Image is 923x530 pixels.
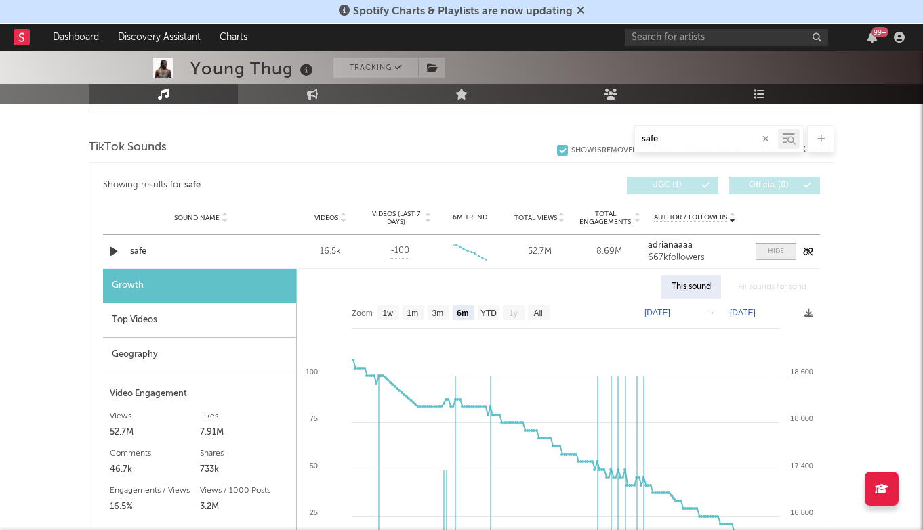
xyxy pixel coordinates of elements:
div: Young Thug [190,58,316,80]
text: 50 [310,462,318,470]
span: Author / Followers [654,213,727,222]
div: 16.5% [110,499,200,515]
text: 1y [509,309,518,318]
text: 6m [457,309,468,318]
span: -100 [390,244,409,258]
text: [DATE] [644,308,670,317]
text: 1w [383,309,394,318]
div: This sound [661,275,721,299]
input: Search by song name or URL [635,134,778,145]
button: UGC(1) [627,177,718,194]
div: 52.7M [508,245,571,259]
text: 17 400 [790,462,813,470]
span: Videos (last 7 days) [369,210,424,226]
a: Charts [210,24,257,51]
div: Shares [200,445,290,462]
strong: adrianaaaa [648,241,693,250]
text: 18 000 [790,414,813,422]
span: Sound Name [174,214,220,222]
text: YTD [480,309,497,318]
text: [DATE] [730,308,756,317]
div: 52.7M [110,424,200,441]
div: Video Engagement [110,386,289,402]
a: Dashboard [43,24,108,51]
a: safe [130,245,272,259]
div: 667k followers [648,253,742,263]
text: 16 800 [790,508,813,516]
text: All [533,309,542,318]
text: Zoom [352,309,373,318]
div: Geography [103,338,296,372]
div: Showing results for [103,177,462,194]
button: Tracking [333,58,418,78]
button: 99+ [867,32,877,43]
div: 733k [200,462,290,478]
div: Top Videos [103,303,296,338]
div: 8.69M [578,245,641,259]
div: Growth [103,269,296,303]
text: 1m [407,309,419,318]
input: Search for artists [625,29,828,46]
div: Comments [110,445,200,462]
div: All sounds for song [728,275,817,299]
div: Views [110,408,200,424]
a: Discovery Assistant [108,24,210,51]
span: Videos [314,214,338,222]
span: Total Views [514,214,557,222]
button: Official(0) [729,177,820,194]
div: 16.5k [299,245,362,259]
text: 75 [310,414,318,422]
span: Dismiss [577,6,585,17]
div: safe [184,177,201,194]
div: Engagements / Views [110,483,200,499]
div: 7.91M [200,424,290,441]
text: 100 [306,368,318,376]
text: → [707,308,715,317]
span: Spotify Charts & Playlists are now updating [353,6,573,17]
div: 3.2M [200,499,290,515]
span: Total Engagements [578,210,633,226]
span: Official ( 0 ) [737,181,800,190]
div: Likes [200,408,290,424]
div: 99 + [871,27,888,37]
text: 25 [310,508,318,516]
a: adrianaaaa [648,241,742,250]
text: 18 600 [790,368,813,376]
div: 46.7k [110,462,200,478]
div: Views / 1000 Posts [200,483,290,499]
div: 6M Trend [438,213,501,223]
text: 3m [432,309,444,318]
span: UGC ( 1 ) [636,181,698,190]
